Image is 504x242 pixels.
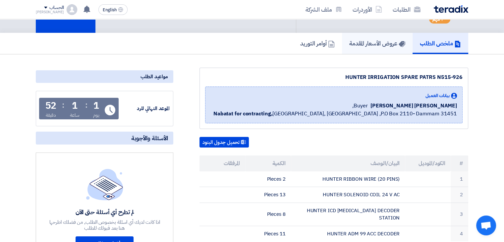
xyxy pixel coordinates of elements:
div: ساعة [70,112,80,119]
div: اذا كانت لديك أي اسئلة بخصوص الطلب, من فضلك اطرحها هنا بعد قبولك للطلب [48,219,161,231]
span: [PERSON_NAME] [PERSON_NAME] [370,102,457,110]
a: ملخص الطلب [413,33,468,54]
div: الحساب [49,5,64,11]
th: المرفقات [199,155,245,171]
span: مهم [432,16,440,23]
img: Teradix logo [434,5,468,13]
span: Buyer, [352,102,367,110]
img: profile_test.png [67,4,77,15]
img: empty_state_list.svg [86,169,123,200]
a: أوامر التوريد [293,33,342,54]
td: HUNTER SOLENOID COIL 24 V AC [291,187,405,203]
b: Nabatat for contracting, [213,110,273,118]
td: HUNTER ADM 99 ACC DECODER [291,226,405,241]
div: [PERSON_NAME] [36,10,64,14]
div: الموعد النهائي للرد [120,105,170,112]
td: HUNTER ICD [MEDICAL_DATA] DECODER STATION [291,203,405,226]
td: 8 Pieces [245,203,291,226]
div: دردشة مفتوحة [476,215,496,235]
button: تحميل جدول البنود [199,137,249,148]
div: مواعيد الطلب [36,70,173,83]
span: الأسئلة والأجوبة [131,134,168,142]
span: English [103,8,117,12]
h5: أوامر التوريد [300,39,335,47]
td: 2 Pieces [245,171,291,187]
a: ملف الشركة [300,2,347,17]
span: بيانات العميل [425,92,450,99]
button: English [98,4,128,15]
th: البيان/الوصف [291,155,405,171]
td: 2 [451,187,468,203]
div: يوم [93,112,99,119]
div: لم تطرح أي أسئلة حتى الآن [48,208,161,216]
a: عروض الأسعار المقدمة [342,33,413,54]
div: دقيقة [46,112,56,119]
td: 1 [451,171,468,187]
td: 4 [451,226,468,241]
div: 1 [72,101,78,110]
th: الكمية [245,155,291,171]
div: 52 [45,101,57,110]
a: الطلبات [387,2,426,17]
a: الأوردرات [347,2,387,17]
td: 3 [451,203,468,226]
span: [GEOGRAPHIC_DATA], [GEOGRAPHIC_DATA] ,P.O Box 2110- Dammam 31451 [213,110,457,118]
div: : [62,99,64,111]
td: 11 Pieces [245,226,291,241]
th: الكود/الموديل [405,155,451,171]
td: HUNTER RIBBON WIRE (20 PINS) [291,171,405,187]
div: : [85,99,87,111]
h5: ملخص الطلب [420,39,461,47]
div: HUNTER IRRIGATION SPARE PATRS N515-926 [205,73,463,81]
h5: عروض الأسعار المقدمة [349,39,405,47]
td: 13 Pieces [245,187,291,203]
div: 1 [93,101,99,110]
th: # [451,155,468,171]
